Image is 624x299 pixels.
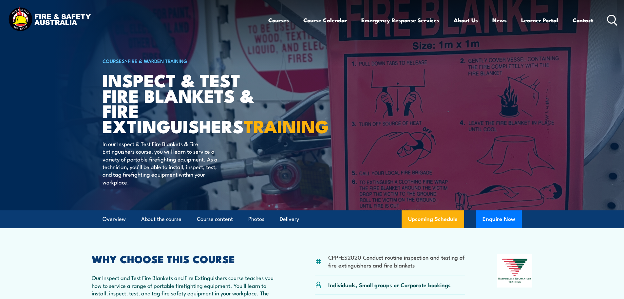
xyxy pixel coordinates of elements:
[361,11,439,29] a: Emergency Response Services
[103,57,264,65] h6: >
[92,254,283,263] h2: WHY CHOOSE THIS COURSE
[454,11,478,29] a: About Us
[103,57,125,64] a: COURSES
[103,72,264,134] h1: Inspect & Test Fire Blankets & Fire Extinguishers
[573,11,593,29] a: Contact
[103,140,222,186] p: In our Inspect & Test Fire Blankets & Fire Extinguishers course, you will learn to service a vari...
[303,11,347,29] a: Course Calendar
[497,254,533,288] img: Nationally Recognised Training logo.
[141,210,181,228] a: About the course
[244,112,329,139] strong: TRAINING
[492,11,507,29] a: News
[268,11,289,29] a: Courses
[328,281,451,288] p: Individuals, Small groups or Corporate bookings
[128,57,187,64] a: Fire & Warden Training
[248,210,264,228] a: Photos
[476,210,522,228] button: Enquire Now
[402,210,464,228] a: Upcoming Schedule
[103,210,126,228] a: Overview
[328,253,465,269] li: CPPFES2020 Conduct routine inspection and testing of fire extinguishers and fire blankets
[280,210,299,228] a: Delivery
[197,210,233,228] a: Course content
[521,11,558,29] a: Learner Portal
